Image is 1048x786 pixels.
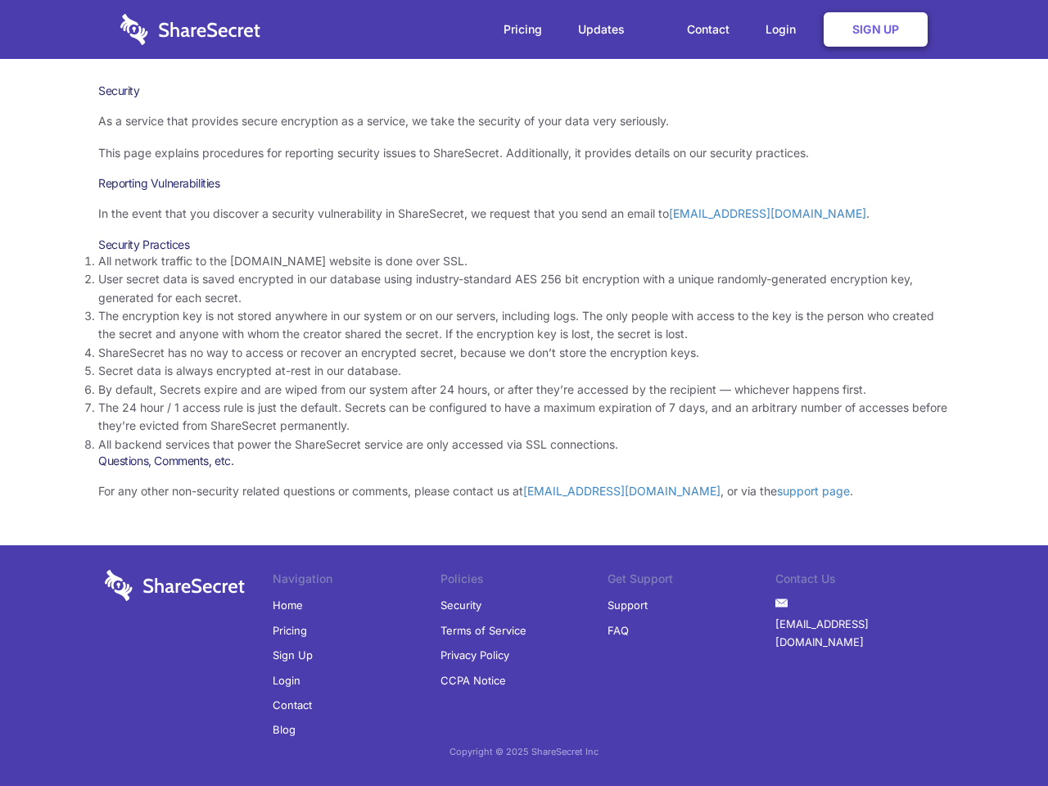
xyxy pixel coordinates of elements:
[98,144,950,162] p: This page explains procedures for reporting security issues to ShareSecret. Additionally, it prov...
[98,482,950,500] p: For any other non-security related questions or comments, please contact us at , or via the .
[273,618,307,643] a: Pricing
[749,4,820,55] a: Login
[775,612,943,655] a: [EMAIL_ADDRESS][DOMAIN_NAME]
[440,593,481,617] a: Security
[120,14,260,45] img: logo-wordmark-white-trans-d4663122ce5f474addd5e946df7df03e33cb6a1c49d2221995e7729f52c070b2.svg
[440,668,506,693] a: CCPA Notice
[98,237,950,252] h3: Security Practices
[98,205,950,223] p: In the event that you discover a security vulnerability in ShareSecret, we request that you send ...
[669,206,866,220] a: [EMAIL_ADDRESS][DOMAIN_NAME]
[273,717,296,742] a: Blog
[98,454,950,468] h3: Questions, Comments, etc.
[98,252,950,270] li: All network traffic to the [DOMAIN_NAME] website is done over SSL.
[440,570,608,593] li: Policies
[608,618,629,643] a: FAQ
[440,618,526,643] a: Terms of Service
[98,399,950,436] li: The 24 hour / 1 access rule is just the default. Secrets can be configured to have a maximum expi...
[777,484,850,498] a: support page
[98,362,950,380] li: Secret data is always encrypted at-rest in our database.
[98,381,950,399] li: By default, Secrets expire and are wiped from our system after 24 hours, or after they’re accesse...
[608,593,648,617] a: Support
[98,84,950,98] h1: Security
[98,344,950,362] li: ShareSecret has no way to access or recover an encrypted secret, because we don’t store the encry...
[487,4,558,55] a: Pricing
[523,484,720,498] a: [EMAIL_ADDRESS][DOMAIN_NAME]
[98,176,950,191] h3: Reporting Vulnerabilities
[824,12,928,47] a: Sign Up
[775,570,943,593] li: Contact Us
[273,643,313,667] a: Sign Up
[273,570,440,593] li: Navigation
[671,4,746,55] a: Contact
[98,436,950,454] li: All backend services that power the ShareSecret service are only accessed via SSL connections.
[98,270,950,307] li: User secret data is saved encrypted in our database using industry-standard AES 256 bit encryptio...
[273,668,300,693] a: Login
[440,643,509,667] a: Privacy Policy
[98,112,950,130] p: As a service that provides secure encryption as a service, we take the security of your data very...
[273,593,303,617] a: Home
[273,693,312,717] a: Contact
[608,570,775,593] li: Get Support
[105,570,245,601] img: logo-wordmark-white-trans-d4663122ce5f474addd5e946df7df03e33cb6a1c49d2221995e7729f52c070b2.svg
[98,307,950,344] li: The encryption key is not stored anywhere in our system or on our servers, including logs. The on...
